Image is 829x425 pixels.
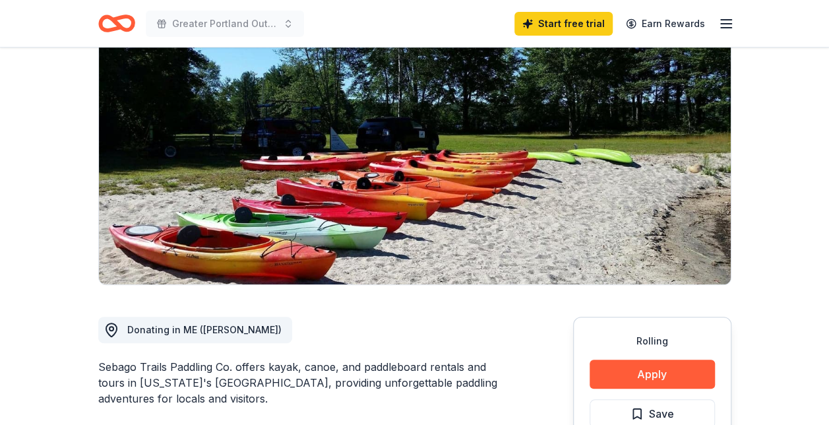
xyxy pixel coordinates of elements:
img: Image for Sebago Trails Paddling Company [99,32,731,284]
a: Home [98,8,135,39]
span: Greater Portland Out of the Darkness Walk to Fight Suicide [172,16,278,32]
a: Earn Rewards [618,12,713,36]
div: Sebago Trails Paddling Co. offers kayak, canoe, and paddleboard rentals and tours in [US_STATE]'s... [98,359,510,407]
div: Rolling [590,333,715,349]
span: Donating in ME ([PERSON_NAME]) [127,324,282,335]
a: Start free trial [514,12,613,36]
button: Apply [590,360,715,389]
span: Save [649,405,674,422]
button: Greater Portland Out of the Darkness Walk to Fight Suicide [146,11,304,37]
